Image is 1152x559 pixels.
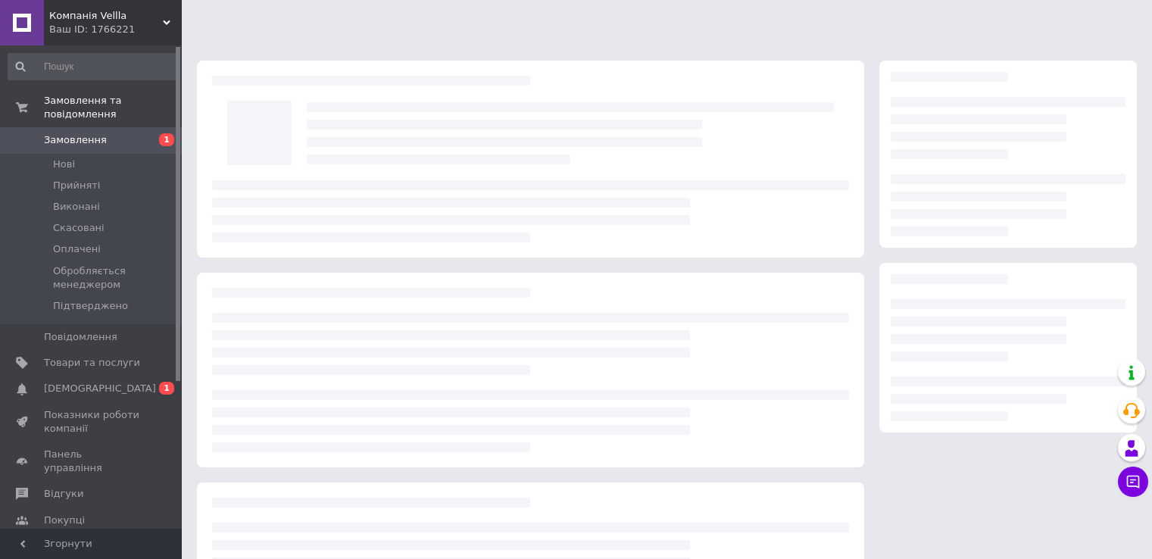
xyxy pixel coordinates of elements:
span: 1 [159,133,174,146]
span: Показники роботи компанії [44,408,140,436]
button: Чат з покупцем [1118,467,1148,497]
span: Обробляється менеджером [53,264,177,292]
span: Підтверджено [53,299,128,313]
span: Покупці [44,514,85,527]
span: Виконані [53,200,100,214]
span: Прийняті [53,179,100,192]
span: Товари та послуги [44,356,140,370]
span: 1 [159,382,174,395]
span: Відгуки [44,487,83,501]
span: Замовлення [44,133,107,147]
span: Компанія Vellla [49,9,163,23]
span: Замовлення та повідомлення [44,94,182,121]
input: Пошук [8,53,179,80]
div: Ваш ID: 1766221 [49,23,182,36]
span: [DEMOGRAPHIC_DATA] [44,382,156,395]
span: Панель управління [44,448,140,475]
span: Оплачені [53,242,101,256]
span: Нові [53,158,75,171]
span: Скасовані [53,221,105,235]
span: Повідомлення [44,330,117,344]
